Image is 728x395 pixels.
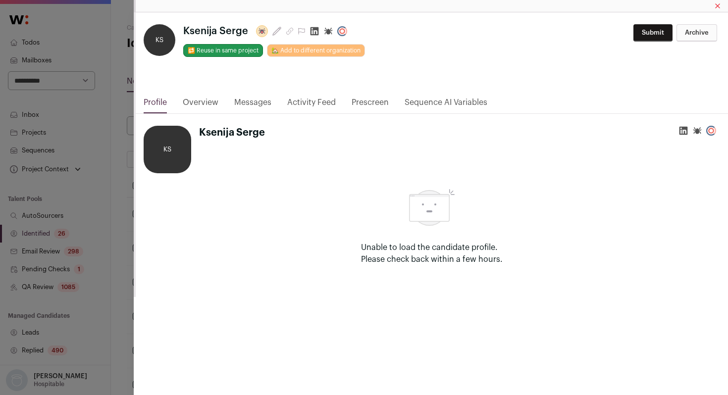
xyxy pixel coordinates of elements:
div: KS [144,126,191,173]
a: Prescreen [352,97,389,113]
a: Sequence AI Variables [405,97,487,113]
button: 🔂 Reuse in same project [183,44,263,57]
p: Unable to load the candidate profile. Please check back within a few hours. [361,242,503,265]
div: KS [144,24,175,56]
button: Submit [633,24,673,42]
a: Profile [144,97,167,113]
a: Activity Feed [287,97,336,113]
span: Ksenija Serge [183,24,248,38]
a: Messages [234,97,271,113]
h1: Ksenija Serge [199,126,265,140]
a: Overview [183,97,218,113]
button: Archive [676,24,717,42]
a: 🏡 Add to different organization [267,44,365,57]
